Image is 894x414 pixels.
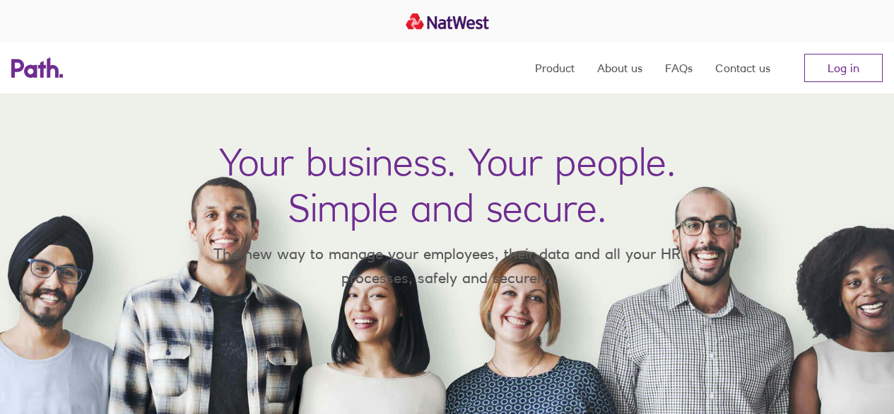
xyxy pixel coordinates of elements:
p: The new way to manage your employees, their data and all your HR processes, safely and securely. [193,242,702,289]
a: Product [535,42,575,93]
a: About us [597,42,642,93]
a: Log in [804,54,883,82]
h1: Your business. Your people. Simple and secure. [219,139,676,231]
a: FAQs [665,42,693,93]
a: Contact us [715,42,770,93]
